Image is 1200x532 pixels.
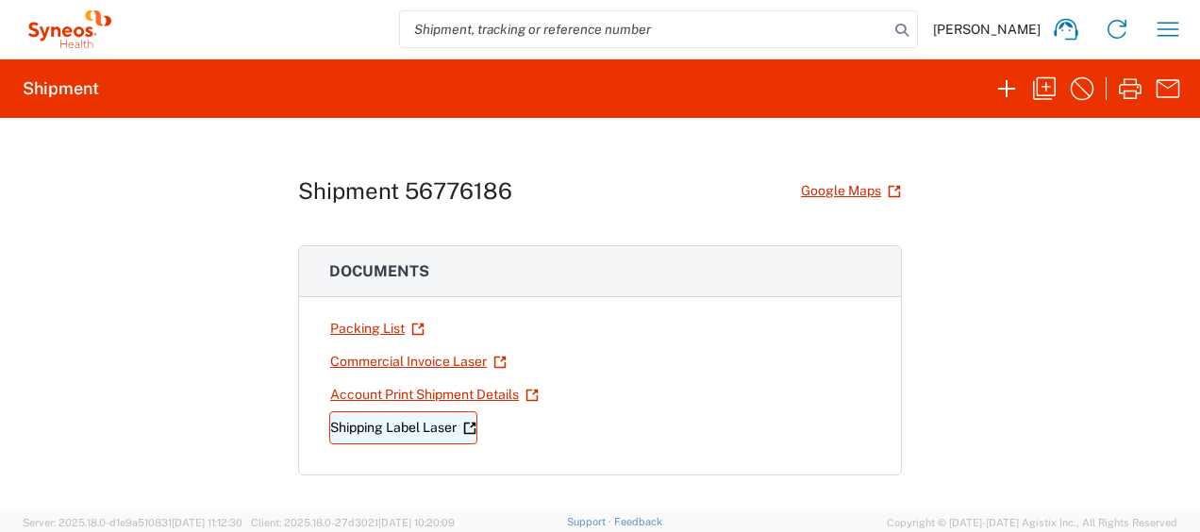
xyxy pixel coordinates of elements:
[298,177,512,205] h1: Shipment 56776186
[400,11,889,47] input: Shipment, tracking or reference number
[329,312,425,345] a: Packing List
[23,77,99,100] h2: Shipment
[329,345,508,378] a: Commercial Invoice Laser
[329,411,477,444] a: Shipping Label Laser
[800,175,902,208] a: Google Maps
[614,516,662,527] a: Feedback
[23,517,242,528] span: Server: 2025.18.0-d1e9a510831
[251,517,455,528] span: Client: 2025.18.0-27d3021
[329,262,429,280] span: Documents
[378,517,455,528] span: [DATE] 10:20:09
[567,516,614,527] a: Support
[329,378,540,411] a: Account Print Shipment Details
[887,514,1177,531] span: Copyright © [DATE]-[DATE] Agistix Inc., All Rights Reserved
[933,21,1041,38] span: [PERSON_NAME]
[172,517,242,528] span: [DATE] 11:12:30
